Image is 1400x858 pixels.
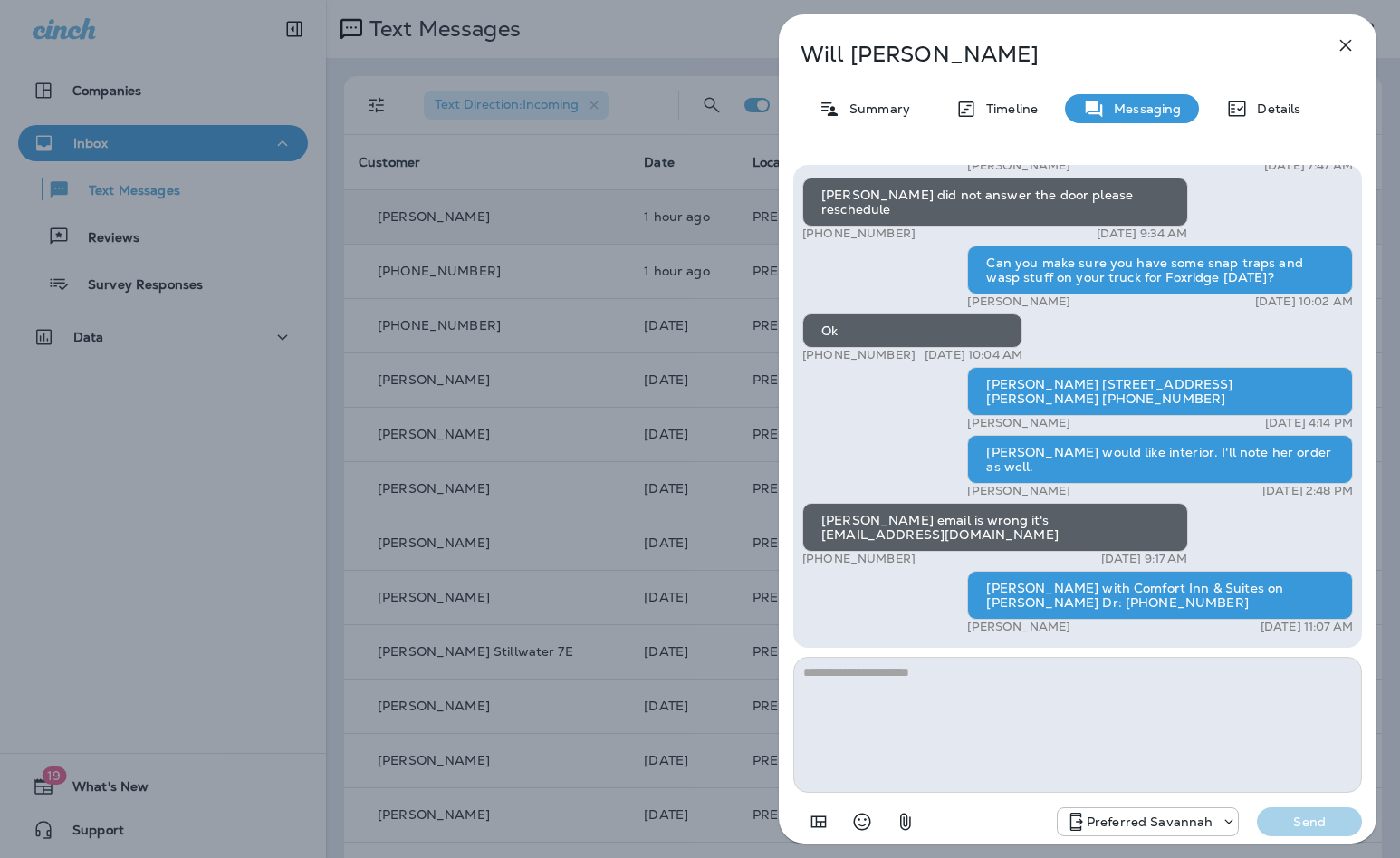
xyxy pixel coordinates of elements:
[802,552,916,566] p: [PHONE_NUMBER]
[1255,294,1353,309] p: [DATE] 10:02 AM
[977,101,1038,116] p: Timeline
[844,804,880,840] button: Select an emoji
[802,503,1188,552] div: [PERSON_NAME] email is wrong it's [EMAIL_ADDRESS][DOMAIN_NAME]
[802,227,916,241] p: [PHONE_NUMBER]
[801,804,837,840] button: Add in a premade template
[802,313,1022,348] div: Ok
[1248,101,1300,116] p: Details
[967,484,1070,498] p: [PERSON_NAME]
[967,416,1070,430] p: [PERSON_NAME]
[802,178,1188,227] div: [PERSON_NAME] did not answer the door please reschedule
[1087,815,1213,829] p: Preferred Savannah
[967,435,1353,484] div: [PERSON_NAME] would like interior. I'll note her order as well.
[925,348,1022,362] p: [DATE] 10:04 AM
[967,246,1353,294] div: Can you make sure you have some snap traps and wasp stuff on your truck for Foxridge [DATE]?
[801,42,1295,67] p: Will [PERSON_NAME]
[1265,416,1353,430] p: [DATE] 4:14 PM
[1261,620,1353,634] p: [DATE] 11:07 AM
[840,101,910,116] p: Summary
[1101,552,1188,566] p: [DATE] 9:17 AM
[967,294,1070,309] p: [PERSON_NAME]
[967,367,1353,416] div: [PERSON_NAME] [STREET_ADDRESS][PERSON_NAME] [PHONE_NUMBER]
[967,620,1070,634] p: [PERSON_NAME]
[1262,484,1353,498] p: [DATE] 2:48 PM
[1264,159,1353,173] p: [DATE] 7:47 AM
[802,348,916,362] p: [PHONE_NUMBER]
[1105,101,1181,116] p: Messaging
[967,571,1353,620] div: [PERSON_NAME] with Comfort Inn & Suites on [PERSON_NAME] Dr: [PHONE_NUMBER]
[967,159,1070,173] p: [PERSON_NAME]
[1058,811,1239,833] div: +1 (912) 461-3419
[1097,227,1188,241] p: [DATE] 9:34 AM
